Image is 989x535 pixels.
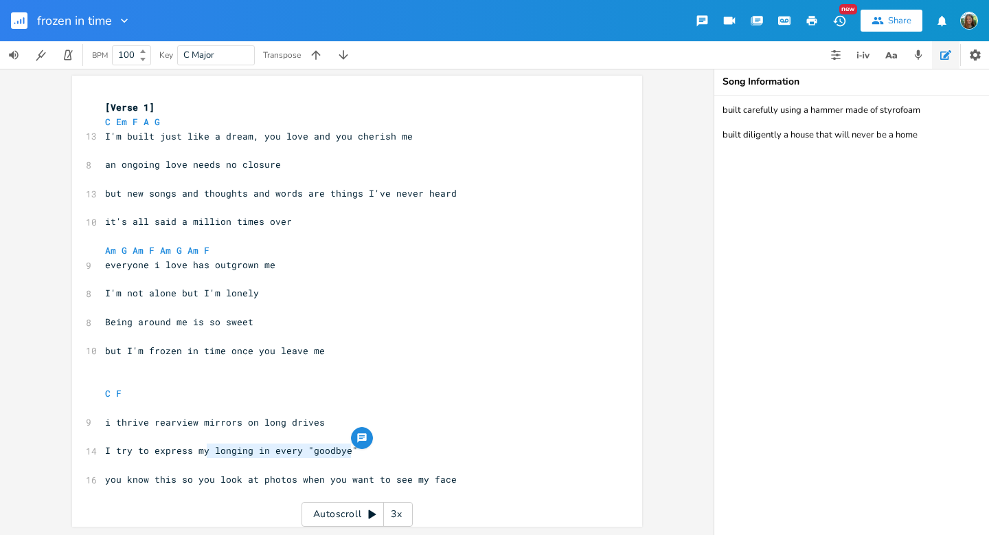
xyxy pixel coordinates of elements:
div: Share [888,14,911,27]
span: C [105,116,111,128]
span: I'm not alone but I'm lonely [105,287,259,299]
span: C Major [183,49,214,61]
div: Autoscroll [302,502,413,527]
span: everyone i love has outgrown me [105,259,275,271]
div: BPM [92,52,108,59]
span: i thrive rearview mirrors on long drives [105,416,325,428]
span: F [149,244,155,256]
span: Em [116,116,127,128]
span: A [144,116,149,128]
textarea: built carefully using a hammer made of styrofoam built diligently a house that will never be a home [714,96,989,535]
span: G [155,116,160,128]
div: New [839,4,857,14]
span: G [177,244,182,256]
button: New [826,8,853,33]
span: it's all said a million times over [105,215,292,228]
div: 3x [384,502,409,527]
span: F [116,387,122,400]
span: C [105,387,111,400]
span: F [133,116,138,128]
span: Am [133,244,144,256]
span: you know this so you look at photos when you want to see my face [105,473,457,485]
div: Song Information [723,77,981,87]
div: Key [159,51,173,59]
span: I try to express my longing in every "goodbye" [105,444,358,457]
span: frozen in time [37,14,112,27]
span: F [204,244,209,256]
span: but I'm frozen in time once you leave me [105,345,325,357]
span: I'm built just like a dream, you love and you cherish me [105,130,413,142]
img: Olivia Burnette [960,12,978,30]
span: [Verse 1] [105,101,155,113]
span: G [122,244,127,256]
button: Share [861,10,922,32]
span: Am [187,244,198,256]
span: Am [105,244,116,256]
span: Am [160,244,171,256]
div: Transpose [263,51,301,59]
span: an ongoing love needs no closure [105,158,281,171]
span: Being around me is so sweet [105,316,253,328]
span: but new songs and thoughts and words are things I've never heard [105,187,457,199]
